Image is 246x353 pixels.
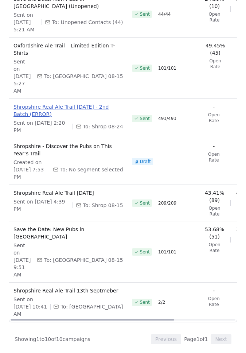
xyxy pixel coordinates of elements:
[140,116,150,121] span: Sent
[140,249,150,255] span: Sent
[213,103,215,110] span: -
[44,256,123,264] span: To: Oxford 08-15
[15,335,90,343] span: Showing 1 to 10 of 10 campaigns
[60,166,123,173] span: To: No segment selected
[205,296,223,307] span: Open Rate
[13,198,70,213] span: Sent on [DATE] 4:39 PM
[13,296,47,318] span: Sent on [DATE] 10:41 AM
[13,287,123,294] span: Shropshire Real Ale Trail 13th Septmeber
[13,159,47,181] span: Created on [DATE] 7:53 PM
[205,189,224,204] span: 43.41% (89)
[205,226,224,240] span: 53.68% (51)
[13,11,39,33] span: Sent on [DATE] 5:21 AM
[13,58,31,94] span: Sent on [DATE] 5:27 AM
[205,11,224,23] span: Open Rate
[205,242,224,253] span: Open Rate
[13,103,123,118] span: Shropshire Real Ale Trail [DATE] - 2nd Batch (ERROR)
[205,151,223,163] span: Open Rate
[140,11,150,17] span: Sent
[205,42,226,57] span: 49.45% (45)
[13,143,123,157] span: Shropshire - Discover the Pubs on This Year’s Trail
[83,123,123,130] span: To: Shrop 08-24
[205,205,224,217] span: Open Rate
[13,42,123,57] span: Oxfordshire Ale Trail – Limited Edition T-Shirts
[213,287,215,294] span: -
[140,159,151,164] span: Draft
[211,334,231,344] button: Next
[52,19,123,26] span: To: Unopened Contacts (44)
[140,65,150,71] span: Sent
[140,299,150,305] span: Sent
[83,202,123,209] span: To: Shrop 08-15
[158,65,176,71] span: 101 / 101
[158,200,176,206] span: 209 / 209
[158,299,165,305] span: 2 / 2
[13,242,31,278] span: Sent on [DATE] 9:51 AM
[205,58,226,70] span: Open Rate
[205,112,223,124] span: Open Rate
[213,143,215,150] span: -
[158,249,176,255] span: 101 / 101
[13,226,123,240] span: Save the Date: New Pubs in [GEOGRAPHIC_DATA]
[13,119,70,134] span: Sent on [DATE] 2:20 PM
[158,11,171,17] span: 44 / 44
[140,200,150,206] span: Sent
[13,189,123,197] span: Shropshire Real Ale Trail [DATE]
[60,303,123,310] span: To: Shropshire
[44,73,123,80] span: To: Oxford 08-15
[158,116,176,121] span: 493 / 493
[151,334,181,344] button: Previous
[184,335,208,343] span: Page 1 of 1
